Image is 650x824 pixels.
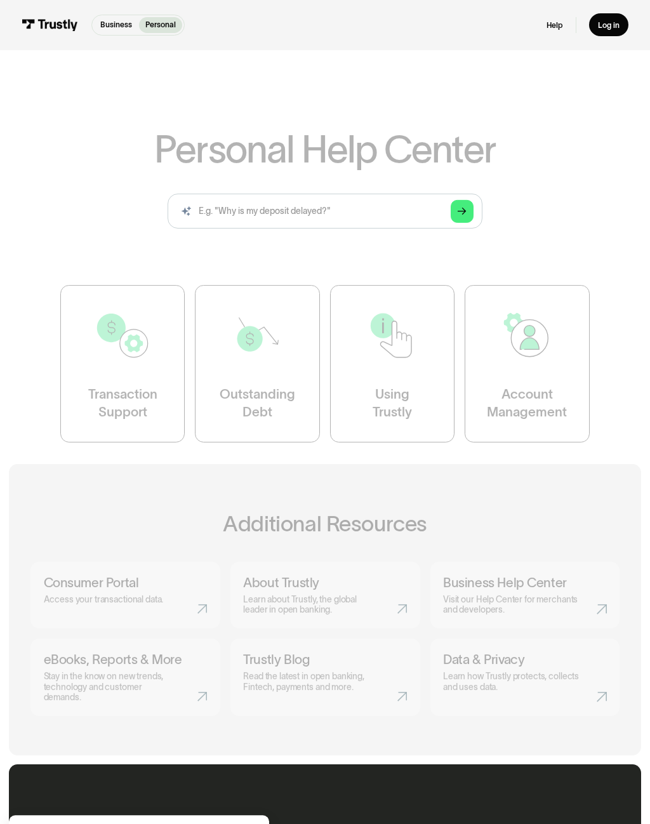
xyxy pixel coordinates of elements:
[465,285,589,442] a: AccountManagement
[443,672,580,693] p: Learn how Trustly protects, collects and uses data.
[243,595,380,616] p: Learn about Trustly, the global leader in open banking.
[30,562,220,628] a: Consumer PortalAccess your transactional data.
[230,562,420,628] a: About TrustlyLearn about Trustly, the global leader in open banking.
[145,19,176,30] p: Personal
[22,19,78,31] img: Trustly Logo
[443,652,607,668] h3: Data & Privacy
[547,20,562,30] a: Help
[373,385,412,420] div: Using Trustly
[100,19,132,30] p: Business
[243,672,380,693] p: Read the latest in open banking, Fintech, payments and more.
[443,575,607,591] h3: Business Help Center
[430,639,620,717] a: Data & PrivacyLearn how Trustly protects, collects and uses data.
[139,17,183,33] a: Personal
[30,639,220,717] a: eBooks, Reports & MoreStay in the know on new trends, technology and customer demands.
[598,20,620,30] div: Log in
[43,575,207,591] h3: Consumer Portal
[220,385,295,420] div: Outstanding Debt
[430,562,620,628] a: Business Help CenterVisit our Help Center for merchants and developers.
[230,639,420,717] a: Trustly BlogRead the latest in open banking, Fintech, payments and more.
[443,595,580,616] p: Visit our Help Center for merchants and developers.
[30,512,620,536] h2: Additional Resources
[94,17,139,33] a: Business
[88,385,157,420] div: Transaction Support
[196,285,320,442] a: OutstandingDebt
[589,13,628,36] a: Log in
[243,652,407,668] h3: Trustly Blog
[168,194,482,229] input: search
[60,285,185,442] a: TransactionSupport
[43,595,163,605] p: Access your transactional data.
[43,652,207,668] h3: eBooks, Reports & More
[487,385,567,420] div: Account Management
[43,672,180,703] p: Stay in the know on new trends, technology and customer demands.
[330,285,454,442] a: UsingTrustly
[243,575,407,591] h3: About Trustly
[154,130,496,168] h1: Personal Help Center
